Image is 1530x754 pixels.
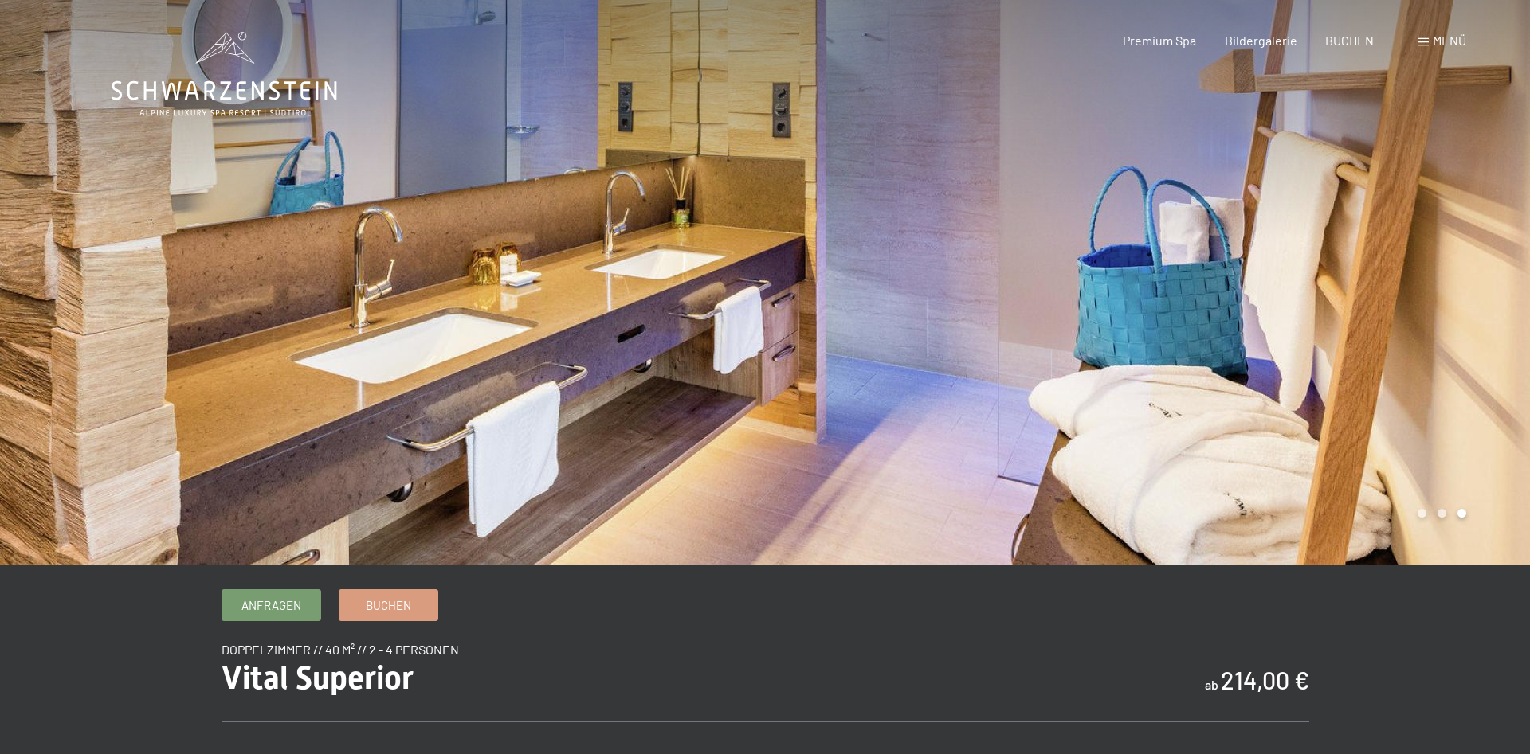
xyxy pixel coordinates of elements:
[339,590,437,620] a: Buchen
[1225,33,1297,48] a: Bildergalerie
[222,590,320,620] a: Anfragen
[1221,666,1309,694] b: 214,00 €
[366,597,411,614] span: Buchen
[241,597,301,614] span: Anfragen
[1433,33,1466,48] span: Menü
[1123,33,1196,48] a: Premium Spa
[222,642,459,657] span: Doppelzimmer // 40 m² // 2 - 4 Personen
[222,659,414,697] span: Vital Superior
[1205,677,1218,692] span: ab
[1325,33,1374,48] a: BUCHEN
